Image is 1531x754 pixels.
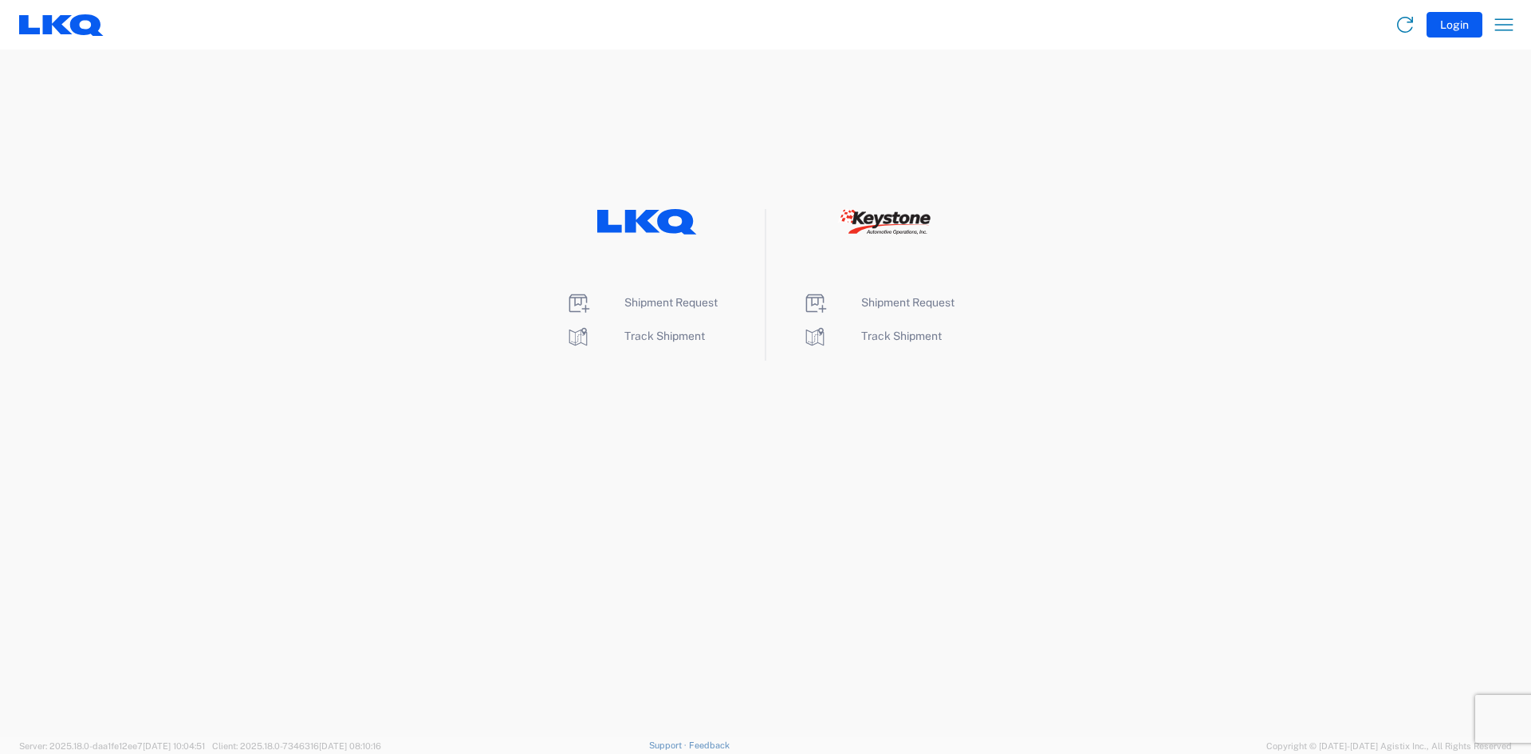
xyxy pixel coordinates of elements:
span: Shipment Request [624,296,718,309]
a: Shipment Request [565,296,718,309]
span: Shipment Request [861,296,954,309]
a: Track Shipment [802,330,942,342]
span: Track Shipment [624,330,705,342]
span: [DATE] 10:04:51 [143,741,205,751]
span: [DATE] 08:10:16 [319,741,381,751]
span: Copyright © [DATE]-[DATE] Agistix Inc., All Rights Reserved [1266,739,1512,753]
a: Feedback [689,740,730,750]
a: Track Shipment [565,330,705,342]
span: Track Shipment [861,330,942,342]
span: Server: 2025.18.0-daa1fe12ee7 [19,741,205,751]
a: Shipment Request [802,296,954,309]
span: Client: 2025.18.0-7346316 [212,741,381,751]
a: Support [649,740,689,750]
button: Login [1427,12,1482,38]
